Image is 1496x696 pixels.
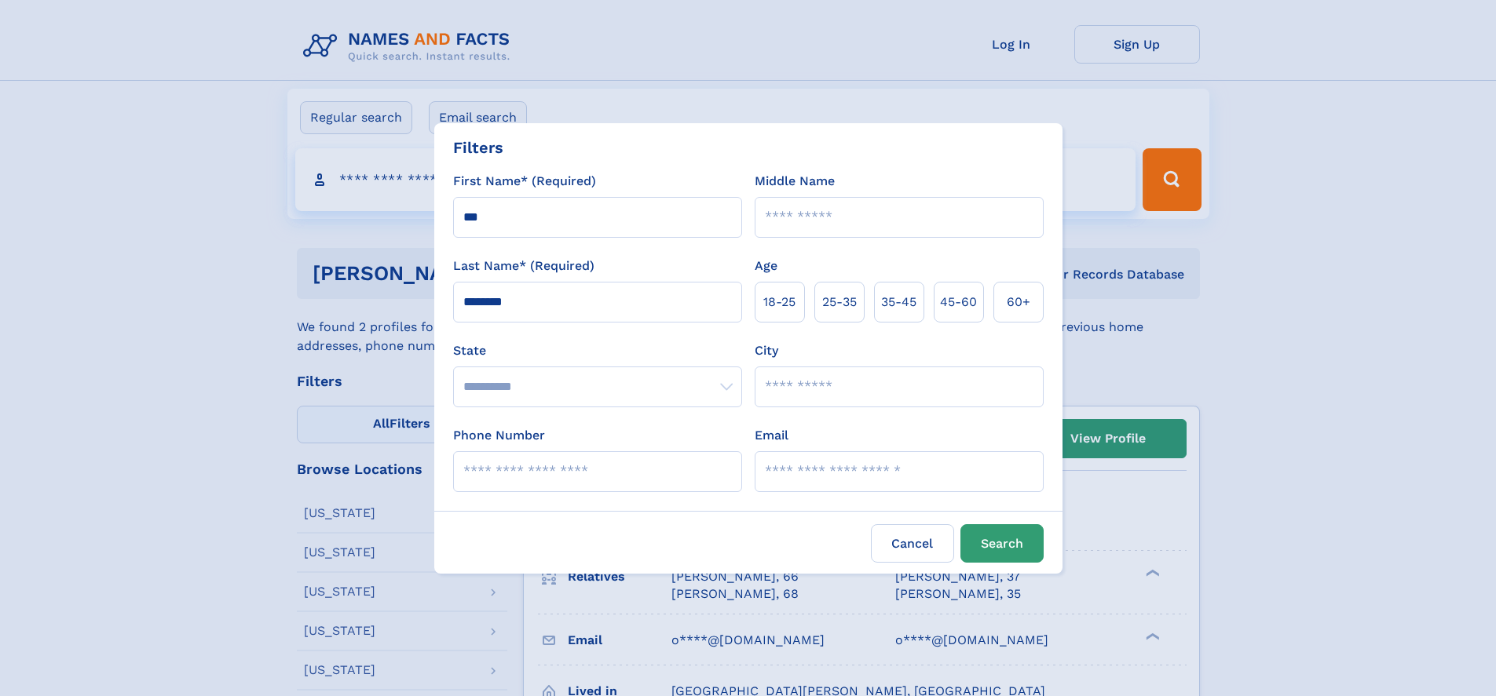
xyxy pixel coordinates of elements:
span: 25‑35 [822,293,857,312]
span: 35‑45 [881,293,916,312]
label: Cancel [871,524,954,563]
label: Middle Name [755,172,835,191]
span: 45‑60 [940,293,977,312]
div: Filters [453,136,503,159]
label: Phone Number [453,426,545,445]
label: Age [755,257,777,275]
label: Email [755,426,788,445]
span: 60+ [1007,293,1030,312]
button: Search [960,524,1044,563]
label: First Name* (Required) [453,172,596,191]
label: Last Name* (Required) [453,257,594,275]
label: City [755,341,778,360]
span: 18‑25 [763,293,796,312]
label: State [453,341,742,360]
